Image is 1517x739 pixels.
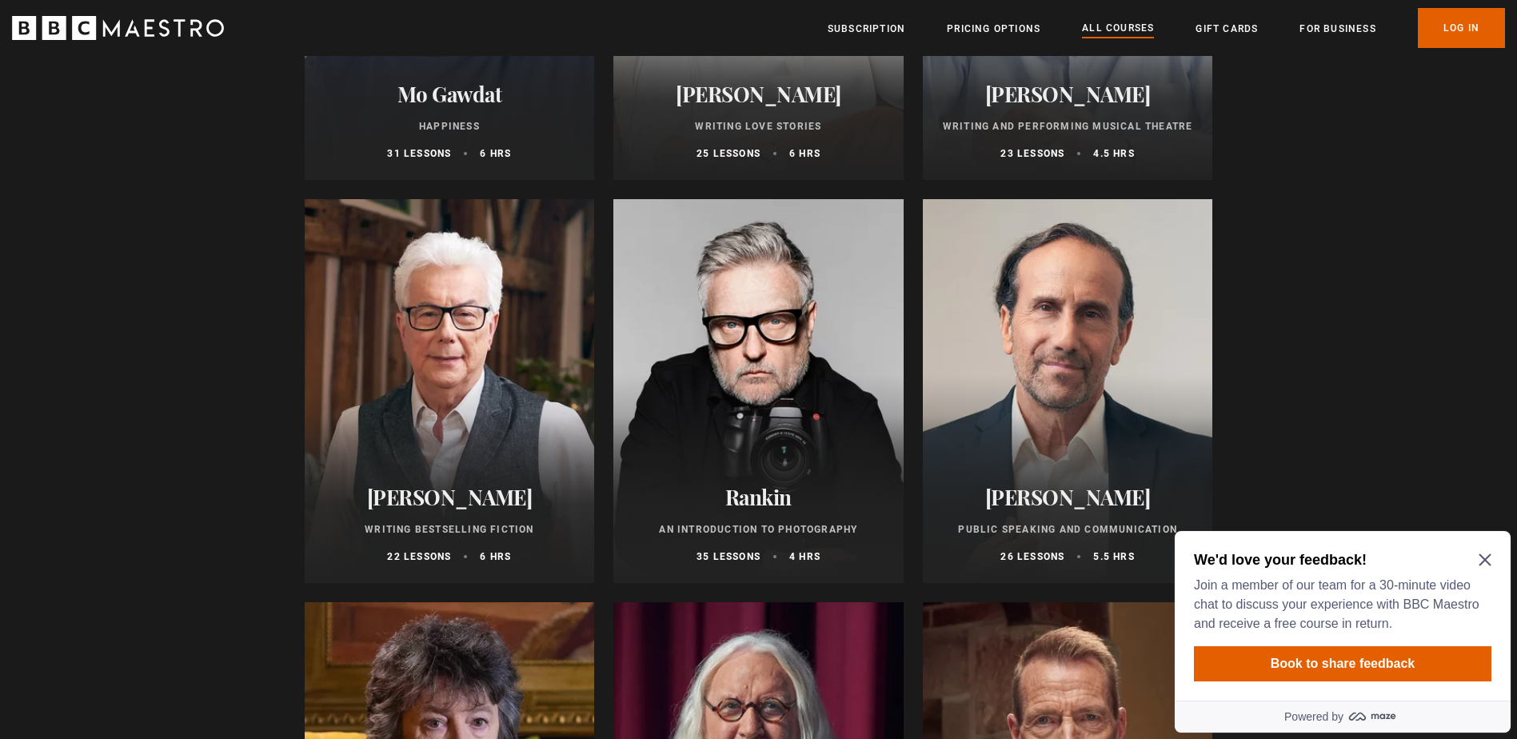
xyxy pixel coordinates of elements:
[324,119,576,134] p: Happiness
[633,119,884,134] p: Writing Love Stories
[305,199,595,583] a: [PERSON_NAME] Writing Bestselling Fiction 22 lessons 6 hrs
[947,21,1040,37] a: Pricing Options
[26,26,317,45] h2: We'd love your feedback!
[324,485,576,509] h2: [PERSON_NAME]
[6,6,342,208] div: Optional study invitation
[942,119,1194,134] p: Writing and Performing Musical Theatre
[633,82,884,106] h2: [PERSON_NAME]
[1093,549,1134,564] p: 5.5 hrs
[942,522,1194,537] p: Public Speaking and Communication
[480,549,511,564] p: 6 hrs
[1418,8,1505,48] a: Log In
[697,549,760,564] p: 35 lessons
[1000,549,1064,564] p: 26 lessons
[310,29,323,42] button: Close Maze Prompt
[6,176,342,208] a: Powered by maze
[789,549,820,564] p: 4 hrs
[942,82,1194,106] h2: [PERSON_NAME]
[1082,20,1154,38] a: All Courses
[613,199,904,583] a: Rankin An Introduction to Photography 35 lessons 4 hrs
[480,146,511,161] p: 6 hrs
[828,8,1505,48] nav: Primary
[387,549,451,564] p: 22 lessons
[26,51,317,109] p: Join a member of our team for a 30-minute video chat to discuss your experience with BBC Maestro ...
[1093,146,1134,161] p: 4.5 hrs
[324,82,576,106] h2: Mo Gawdat
[1299,21,1375,37] a: For business
[697,146,760,161] p: 25 lessons
[923,199,1213,583] a: [PERSON_NAME] Public Speaking and Communication 26 lessons 5.5 hrs
[789,146,820,161] p: 6 hrs
[633,485,884,509] h2: Rankin
[1196,21,1258,37] a: Gift Cards
[324,522,576,537] p: Writing Bestselling Fiction
[633,522,884,537] p: An Introduction to Photography
[1000,146,1064,161] p: 23 lessons
[12,16,224,40] svg: BBC Maestro
[26,122,323,157] button: Book to share feedback
[828,21,905,37] a: Subscription
[387,146,451,161] p: 31 lessons
[942,485,1194,509] h2: [PERSON_NAME]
